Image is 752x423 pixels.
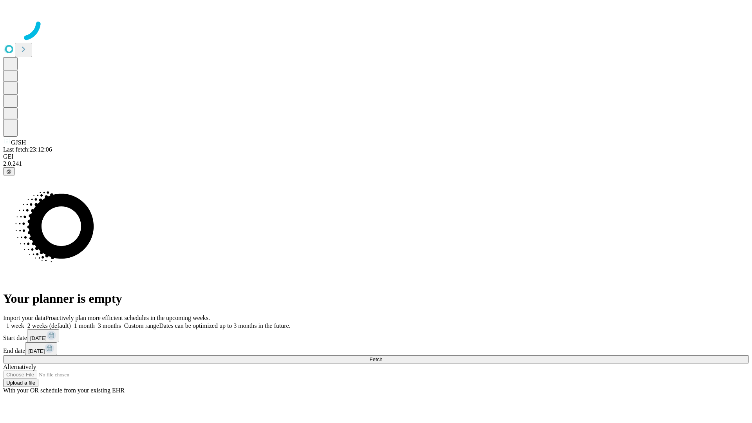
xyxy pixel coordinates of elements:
[159,322,290,329] span: Dates can be optimized up to 3 months in the future.
[3,291,749,306] h1: Your planner is empty
[3,342,749,355] div: End date
[74,322,95,329] span: 1 month
[3,379,38,387] button: Upload a file
[27,329,59,342] button: [DATE]
[3,167,15,175] button: @
[3,329,749,342] div: Start date
[3,146,52,153] span: Last fetch: 23:12:06
[30,335,47,341] span: [DATE]
[6,322,24,329] span: 1 week
[3,315,45,321] span: Import your data
[3,363,36,370] span: Alternatively
[124,322,159,329] span: Custom range
[369,356,382,362] span: Fetch
[25,342,57,355] button: [DATE]
[98,322,121,329] span: 3 months
[27,322,71,329] span: 2 weeks (default)
[45,315,210,321] span: Proactively plan more efficient schedules in the upcoming weeks.
[3,387,125,394] span: With your OR schedule from your existing EHR
[3,153,749,160] div: GEI
[28,348,45,354] span: [DATE]
[3,355,749,363] button: Fetch
[3,160,749,167] div: 2.0.241
[11,139,26,146] span: GJSH
[6,168,12,174] span: @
